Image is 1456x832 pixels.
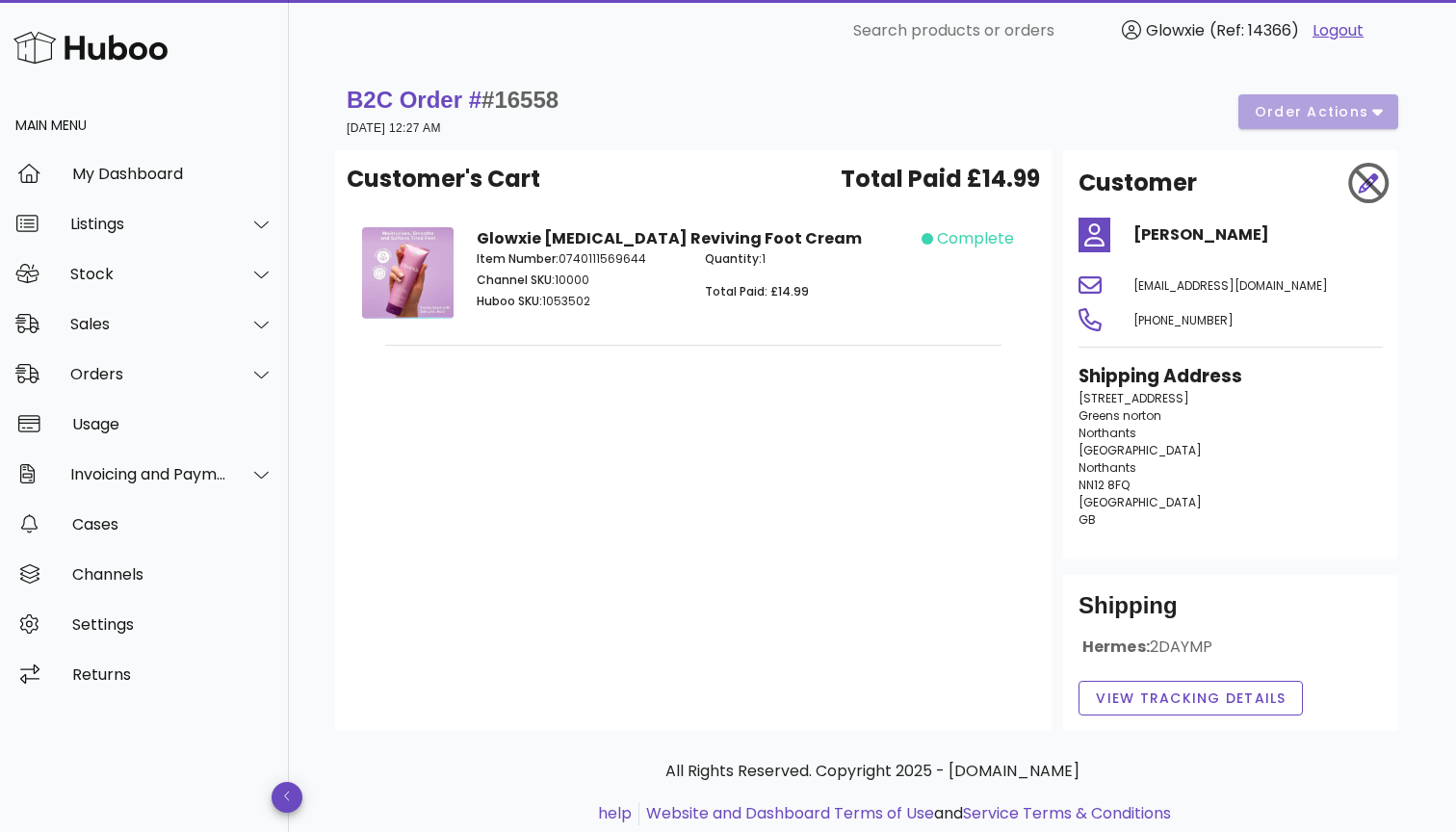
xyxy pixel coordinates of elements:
[1209,19,1299,41] span: (Ref: 14366)
[1079,477,1130,493] span: NN12 8FQ
[347,87,559,113] strong: B2C Order #
[477,250,559,267] span: Item Number:
[1095,689,1287,709] span: View Tracking details
[70,215,227,233] div: Listings
[705,250,762,267] span: Quantity:
[347,162,540,196] span: Customer's Cart
[639,802,1171,825] li: and
[1133,312,1234,328] span: [PHONE_NUMBER]
[477,293,542,309] span: Huboo SKU:
[362,227,454,319] img: Product Image
[1133,277,1328,294] span: [EMAIL_ADDRESS][DOMAIN_NAME]
[1079,442,1202,458] span: [GEOGRAPHIC_DATA]
[481,87,559,113] span: #16558
[13,27,168,68] img: Huboo Logo
[477,272,555,288] span: Channel SKU:
[70,315,227,333] div: Sales
[72,415,273,433] div: Usage
[347,121,441,135] small: [DATE] 12:27 AM
[72,515,273,533] div: Cases
[477,250,682,268] p: 0740111569644
[841,162,1040,196] span: Total Paid £14.99
[1079,390,1189,406] span: [STREET_ADDRESS]
[477,227,862,249] strong: Glowxie [MEDICAL_DATA] Reviving Foot Cream
[1079,425,1136,441] span: Northants
[477,293,682,310] p: 1053502
[1313,19,1364,42] a: Logout
[351,760,1394,783] p: All Rights Reserved. Copyright 2025 - [DOMAIN_NAME]
[646,802,934,824] a: Website and Dashboard Terms of Use
[1079,363,1383,390] h3: Shipping Address
[598,802,632,824] a: help
[1079,511,1096,528] span: GB
[477,272,682,289] p: 10000
[70,465,227,483] div: Invoicing and Payments
[1079,494,1202,510] span: [GEOGRAPHIC_DATA]
[70,365,227,383] div: Orders
[70,265,227,283] div: Stock
[72,615,273,634] div: Settings
[705,250,910,268] p: 1
[963,802,1171,824] a: Service Terms & Conditions
[1150,636,1213,658] span: 2DAYMP
[72,565,273,584] div: Channels
[1133,223,1383,247] h4: [PERSON_NAME]
[705,283,809,299] span: Total Paid: £14.99
[1146,19,1205,41] span: Glowxie
[72,165,273,183] div: My Dashboard
[937,227,1014,250] span: complete
[72,665,273,684] div: Returns
[1079,166,1197,200] h2: Customer
[1079,637,1383,673] div: Hermes:
[1079,459,1136,476] span: Northants
[1079,681,1303,715] button: View Tracking details
[1079,407,1161,424] span: Greens norton
[1079,590,1383,637] div: Shipping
